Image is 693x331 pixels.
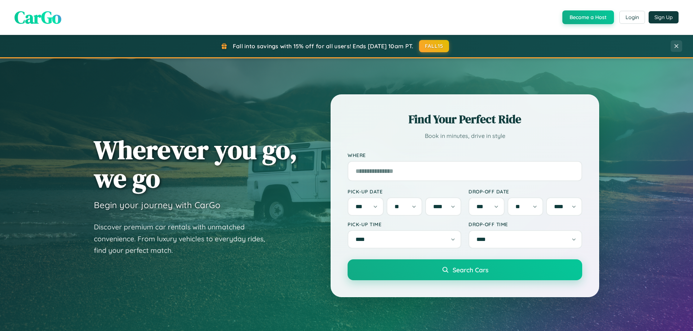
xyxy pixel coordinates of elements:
label: Drop-off Date [468,188,582,194]
label: Where [348,152,582,158]
button: FALL15 [419,40,449,52]
button: Become a Host [562,10,614,24]
label: Pick-up Date [348,188,461,194]
span: Search Cars [453,266,488,274]
label: Drop-off Time [468,221,582,227]
button: Sign Up [649,11,679,23]
p: Discover premium car rentals with unmatched convenience. From luxury vehicles to everyday rides, ... [94,221,274,256]
h3: Begin your journey with CarGo [94,200,221,210]
button: Login [619,11,645,24]
span: CarGo [14,5,61,29]
span: Fall into savings with 15% off for all users! Ends [DATE] 10am PT. [233,43,414,50]
p: Book in minutes, drive in style [348,131,582,141]
button: Search Cars [348,259,582,280]
h1: Wherever you go, we go [94,135,297,192]
h2: Find Your Perfect Ride [348,111,582,127]
label: Pick-up Time [348,221,461,227]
